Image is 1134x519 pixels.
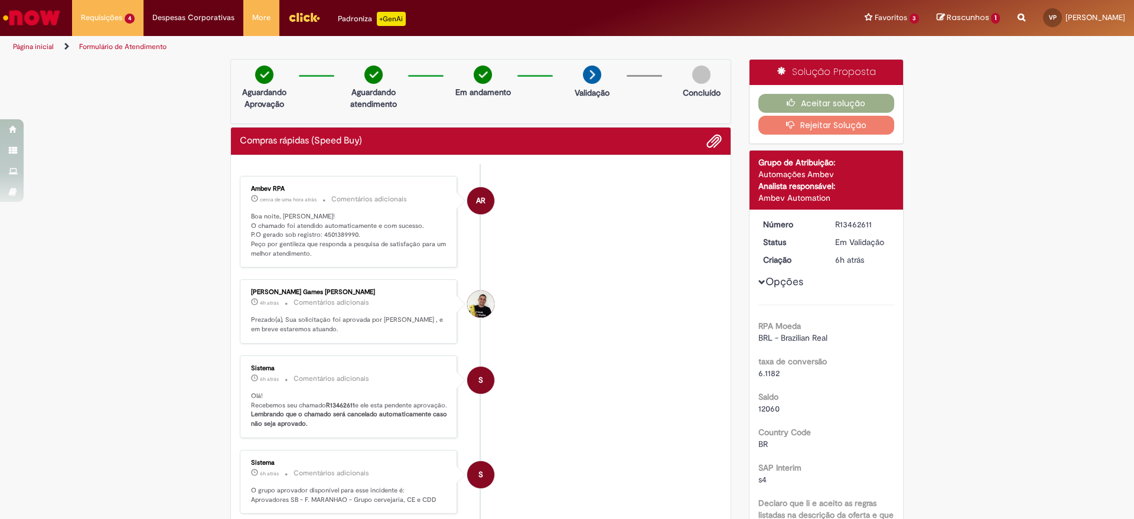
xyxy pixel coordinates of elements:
[260,299,279,306] span: 4h atrás
[152,12,234,24] span: Despesas Corporativas
[706,133,722,149] button: Adicionar anexos
[758,403,780,414] span: 12060
[692,66,711,84] img: img-circle-grey.png
[835,254,864,265] time: 29/08/2025 14:18:26
[9,36,747,58] ul: Trilhas de página
[331,194,407,204] small: Comentários adicionais
[758,427,811,438] b: Country Code
[474,66,492,84] img: check-circle-green.png
[251,486,448,504] p: O grupo aprovador disponível para esse incidente é: Aprovadores SB - F. MARANHAO - Grupo cervejar...
[910,14,920,24] span: 3
[683,87,721,99] p: Concluído
[251,185,448,192] div: Ambev RPA
[1049,14,1057,21] span: VP
[260,376,279,383] span: 6h atrás
[476,187,485,215] span: AR
[294,468,369,478] small: Comentários adicionais
[758,94,895,113] button: Aceitar solução
[758,391,778,402] b: Saldo
[991,13,1000,24] span: 1
[758,439,768,449] span: BR
[1065,12,1125,22] span: [PERSON_NAME]
[758,192,895,204] div: Ambev Automation
[575,87,610,99] p: Validação
[758,116,895,135] button: Rejeitar Solução
[583,66,601,84] img: arrow-next.png
[467,367,494,394] div: System
[875,12,907,24] span: Favoritos
[251,212,448,259] p: Boa noite, [PERSON_NAME]! O chamado foi atendido automaticamente e com sucesso. P.O gerado sob re...
[236,86,293,110] p: Aguardando Aprovação
[467,461,494,488] div: System
[758,462,801,473] b: SAP Interim
[251,289,448,296] div: [PERSON_NAME] Games [PERSON_NAME]
[758,156,895,168] div: Grupo de Atribuição:
[260,470,279,477] span: 6h atrás
[835,236,890,248] div: Em Validação
[467,290,494,318] div: Joao Raphael Games Monteiro
[251,391,448,429] p: Olá! Recebemos seu chamado e ele esta pendente aprovação.
[758,368,780,378] span: 6.1182
[288,8,320,26] img: click_logo_yellow_360x200.png
[758,321,801,331] b: RPA Moeda
[835,254,890,266] div: 29/08/2025 14:18:26
[754,236,827,248] dt: Status
[478,461,483,489] span: S
[251,410,449,428] b: Lembrando que o chamado será cancelado automaticamente caso não seja aprovado.
[947,12,989,23] span: Rascunhos
[255,66,273,84] img: check-circle-green.png
[79,42,167,51] a: Formulário de Atendimento
[758,356,827,367] b: taxa de conversão
[345,86,402,110] p: Aguardando atendimento
[750,60,904,85] div: Solução Proposta
[377,12,406,26] p: +GenAi
[260,376,279,383] time: 29/08/2025 14:18:38
[294,298,369,308] small: Comentários adicionais
[251,315,448,334] p: Prezado(a), Sua solicitação foi aprovada por [PERSON_NAME] , e em breve estaremos atuando.
[294,374,369,384] small: Comentários adicionais
[260,196,317,203] span: cerca de uma hora atrás
[125,14,135,24] span: 4
[338,12,406,26] div: Padroniza
[1,6,62,30] img: ServiceNow
[251,365,448,372] div: Sistema
[455,86,511,98] p: Em andamento
[326,401,355,410] b: R13462611
[478,366,483,394] span: S
[758,332,827,343] span: BRL - Brazilian Real
[252,12,271,24] span: More
[260,299,279,306] time: 29/08/2025 16:19:21
[13,42,54,51] a: Página inicial
[835,254,864,265] span: 6h atrás
[260,196,317,203] time: 29/08/2025 18:44:36
[467,187,494,214] div: Ambev RPA
[81,12,122,24] span: Requisições
[754,254,827,266] dt: Criação
[835,218,890,230] div: R13462611
[937,12,1000,24] a: Rascunhos
[758,474,767,485] span: s4
[758,168,895,180] div: Automações Ambev
[251,459,448,466] div: Sistema
[758,180,895,192] div: Analista responsável:
[240,136,362,146] h2: Compras rápidas (Speed Buy) Histórico de tíquete
[754,218,827,230] dt: Número
[364,66,383,84] img: check-circle-green.png
[260,470,279,477] time: 29/08/2025 14:18:35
